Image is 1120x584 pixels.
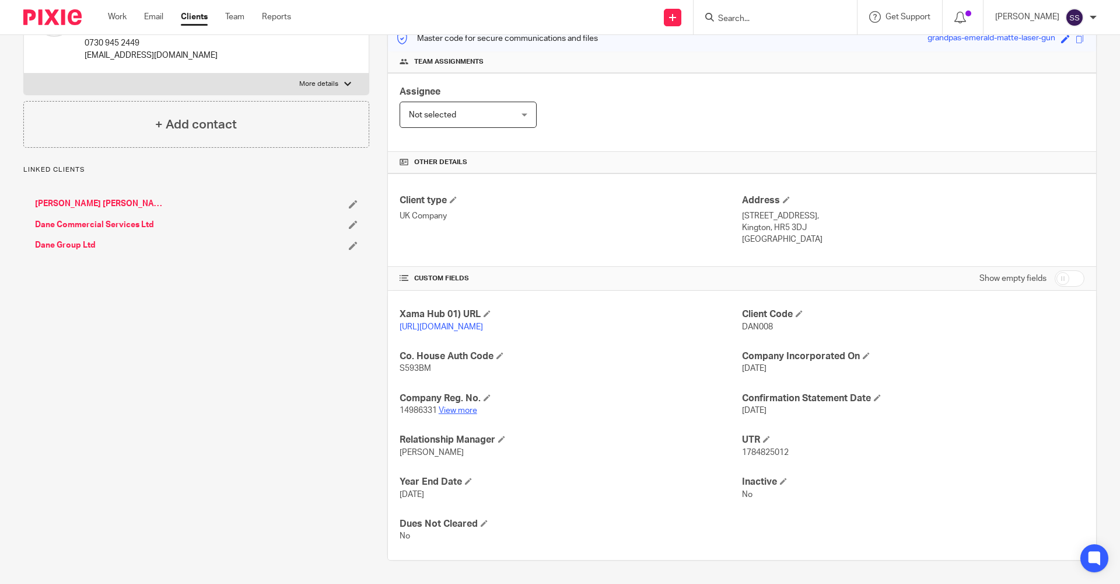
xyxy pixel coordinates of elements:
span: [DATE] [400,491,424,499]
a: [PERSON_NAME] [PERSON_NAME] [35,198,164,210]
p: Kington, HR5 3DJ [742,222,1084,234]
p: UK Company [400,210,742,222]
p: [STREET_ADDRESS], [742,210,1084,222]
p: [GEOGRAPHIC_DATA] [742,234,1084,245]
span: 1784825012 [742,449,789,457]
span: Other details [414,158,467,167]
h4: Company Reg. No. [400,392,742,405]
h4: + Add contact [155,116,237,134]
a: Clients [181,11,208,23]
h4: Relationship Manager [400,434,742,446]
span: No [400,532,410,540]
span: No [742,491,752,499]
h4: Year End Date [400,476,742,488]
h4: Company Incorporated On [742,350,1084,363]
span: 14986331 [400,406,437,415]
p: Master code for secure communications and files [397,33,598,44]
span: Get Support [885,13,930,21]
div: grandpas-emerald-matte-laser-gun [928,32,1055,46]
h4: Confirmation Statement Date [742,392,1084,405]
a: Dane Commercial Services Ltd [35,219,154,231]
a: Email [144,11,163,23]
h4: CUSTOM FIELDS [400,274,742,283]
h4: Inactive [742,476,1084,488]
a: View more [439,406,477,415]
label: Show empty fields [979,273,1046,284]
a: Reports [262,11,291,23]
span: [DATE] [742,406,766,415]
span: [PERSON_NAME] [400,449,464,457]
p: Linked clients [23,165,369,175]
a: [URL][DOMAIN_NAME] [400,323,483,331]
a: Dane Group Ltd [35,239,96,251]
span: DAN008 [742,323,773,331]
h4: Dues Not Cleared [400,518,742,530]
a: Work [108,11,127,23]
p: [EMAIL_ADDRESS][DOMAIN_NAME] [85,50,218,61]
img: Pixie [23,9,82,25]
span: Team assignments [414,57,484,67]
img: svg%3E [1065,8,1084,27]
h4: UTR [742,434,1084,446]
h4: Client Code [742,308,1084,321]
h4: Address [742,194,1084,207]
span: S593BM [400,364,431,373]
a: Team [225,11,244,23]
p: 0730 945 2449 [85,37,218,49]
span: Not selected [409,111,456,119]
h4: Client type [400,194,742,207]
span: [DATE] [742,364,766,373]
input: Search [717,14,822,25]
span: Assignee [400,87,440,96]
h4: Co. House Auth Code [400,350,742,363]
p: [PERSON_NAME] [995,11,1059,23]
h4: Xama Hub 01) URL [400,308,742,321]
p: More details [299,79,338,89]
